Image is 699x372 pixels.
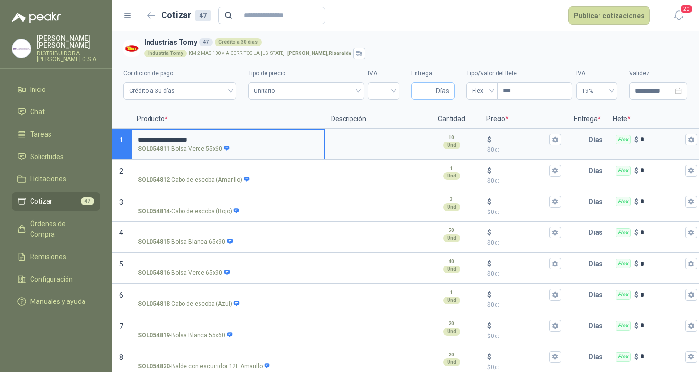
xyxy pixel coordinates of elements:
[487,238,561,248] p: $
[138,167,318,175] input: SOL054812-Cabo de escoba (Amarillo)
[493,167,548,174] input: $$0,00
[138,144,170,154] strong: SOL054811
[138,291,318,299] input: SOL054818-Cabo de escoba (Azul)
[144,50,187,57] div: Industria Tomy
[472,84,492,98] span: Flex
[487,301,561,310] p: $
[588,130,607,149] p: Días
[450,165,453,173] p: 1
[138,237,170,247] strong: SOL054815
[248,69,364,78] label: Tipo de precio
[491,146,500,153] span: 0
[138,144,230,154] p: - Bolsa Verde 55x60
[487,227,491,238] p: $
[640,260,683,267] input: Flex $
[30,251,66,262] span: Remisiones
[30,218,91,240] span: Órdenes de Compra
[640,353,683,360] input: Flex $
[30,151,64,162] span: Solicitudes
[494,302,500,308] span: ,00
[616,352,631,362] div: Flex
[138,207,170,216] strong: SOL054814
[119,322,123,330] span: 7
[12,292,100,311] a: Manuales y ayuda
[588,254,607,273] p: Días
[487,269,561,279] p: $
[119,167,123,175] span: 2
[576,69,617,78] label: IVA
[549,320,561,332] button: $$0,00
[436,83,449,99] span: Días
[138,207,240,216] p: - Cabo de escoba (Rojo)
[670,7,687,24] button: 20
[449,320,454,328] p: 20
[450,289,453,297] p: 1
[138,237,233,247] p: - Bolsa Blanca 65x90
[119,198,123,206] span: 3
[138,136,318,143] input: SOL054811-Bolsa Verde 55x60
[494,334,500,339] span: ,00
[549,351,561,363] button: $$0,00
[634,196,638,207] p: $
[549,196,561,208] button: $$0,00
[325,109,422,129] p: Descripción
[138,176,250,185] p: - Cabo de escoba (Amarillo)
[634,165,638,176] p: $
[144,37,683,48] h3: Industrias Tomy
[685,351,697,363] button: Flex $
[491,177,500,184] span: 0
[138,300,170,309] strong: SOL054818
[549,227,561,238] button: $$0,00
[588,192,607,212] p: Días
[119,260,123,268] span: 5
[138,331,233,340] p: - Bolsa Blanca 55x60
[493,229,548,236] input: $$0,00
[634,227,638,238] p: $
[568,109,607,129] p: Entrega
[685,227,697,238] button: Flex $
[81,197,94,205] span: 47
[138,268,230,278] p: - Bolsa Verde 65x90
[588,316,607,336] p: Días
[449,134,454,142] p: 10
[30,84,46,95] span: Inicio
[138,331,170,340] strong: SOL054819
[119,291,123,299] span: 6
[195,10,211,21] div: 47
[487,352,491,362] p: $
[37,51,100,62] p: DISTRIBUIDORA [PERSON_NAME] G S.A
[685,165,697,177] button: Flex $
[129,84,231,98] span: Crédito a 30 días
[491,239,500,246] span: 0
[640,198,683,205] input: Flex $
[189,51,351,56] p: KM 2 MAS 100 vIA CERRITOS LA [US_STATE] -
[131,109,325,129] p: Producto
[138,260,318,267] input: SOL054816-Bolsa Verde 65x90
[30,174,66,184] span: Licitaciones
[138,176,170,185] strong: SOL054812
[549,258,561,269] button: $$0,00
[443,172,460,180] div: Und
[685,258,697,269] button: Flex $
[487,196,491,207] p: $
[30,106,45,117] span: Chat
[443,266,460,273] div: Und
[487,177,561,186] p: $
[199,38,213,46] div: 47
[616,197,631,207] div: Flex
[449,351,454,359] p: 20
[368,69,399,78] label: IVA
[493,136,548,143] input: $$0,00
[138,268,170,278] strong: SOL054816
[685,134,697,145] button: Flex $
[487,258,491,269] p: $
[119,229,123,237] span: 4
[680,4,693,14] span: 20
[616,259,631,268] div: Flex
[685,289,697,301] button: Flex $
[494,240,500,246] span: ,00
[487,289,491,300] p: $
[450,196,453,204] p: 3
[12,214,100,244] a: Órdenes de Compra
[494,210,500,215] span: ,00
